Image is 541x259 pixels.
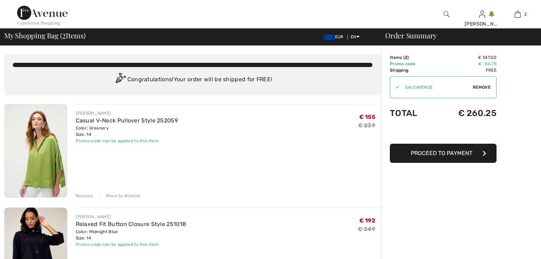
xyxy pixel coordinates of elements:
div: ✔ [390,84,399,90]
s: € 239 [358,122,376,129]
div: Order Summary [377,32,537,39]
td: Items ( ) [390,54,434,61]
img: Casual V-Neck Pullover Style 252059 [4,104,67,198]
td: Promo code [390,61,434,67]
span: EUR [324,34,346,39]
a: Sign In [479,11,485,17]
span: Proceed to Payment [411,150,472,156]
div: [PERSON_NAME] [76,110,178,116]
td: Total [390,101,434,125]
div: Promo code can be applied to this item [76,241,186,248]
span: 2 [405,55,407,60]
div: < Continue Shopping [17,20,60,26]
span: Remove [473,84,490,90]
div: Promo code can be applied to this item [76,138,178,144]
td: Shipping [390,67,434,73]
span: 2 [62,30,66,39]
span: EN [351,34,360,39]
div: Remove [76,193,93,199]
img: Euro [324,34,335,40]
iframe: PayPal [390,125,497,141]
a: Relaxed Fit Button Closure Style 251018 [76,221,186,227]
a: 2 [500,10,535,18]
img: 1ère Avenue [17,6,68,20]
div: [PERSON_NAME] [76,214,186,220]
td: € 347.00 [434,54,497,61]
img: My Info [479,10,485,18]
span: € 155 [359,114,376,120]
img: search the website [444,10,450,18]
div: Move to Wishlist [100,193,140,199]
span: My Shopping Bag ( Items) [4,32,86,39]
td: € 260.25 [434,101,497,125]
div: Color: Greenery Size: 14 [76,125,178,138]
td: Free [434,67,497,73]
a: Casual V-Neck Pullover Style 252059 [76,117,178,124]
div: [PERSON_NAME] [465,20,499,28]
button: Proceed to Payment [390,144,497,163]
td: € -86.75 [434,61,497,67]
s: € 349 [358,226,376,232]
img: Congratulation2.svg [113,73,127,87]
div: Congratulations! Your order will be shipped for FREE! [13,73,372,87]
div: Color: Midnight Blue Size: 14 [76,228,186,241]
span: € 192 [359,217,376,224]
img: My Bag [515,10,521,18]
input: Promo code [399,77,473,98]
span: 2 [524,11,527,17]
